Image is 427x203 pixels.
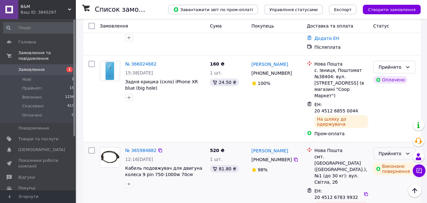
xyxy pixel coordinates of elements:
span: 1 [66,67,73,72]
span: 15 [70,86,74,91]
span: [PHONE_NUMBER] [252,157,292,162]
span: 1234 [65,94,74,100]
span: Товари та послуги [18,136,58,142]
span: Управління статусами [269,7,318,12]
span: 1 [72,77,74,82]
span: 12:16[DATE] [125,157,153,162]
a: Кабель подовжувач для двигуна колеса 9 pin 750-1000w 70см [125,166,202,177]
span: Cума [210,23,222,29]
div: На шляху до одержувача [314,115,368,128]
img: Фото товару [100,61,120,81]
button: Завантажити звіт по пром-оплаті [168,5,258,14]
div: Прийнято [379,150,403,157]
span: 0 [72,112,74,118]
div: Пром-оплата [314,130,368,137]
span: Замовлення [18,67,45,73]
a: Додати ЕН [314,36,339,41]
span: 100% [258,81,271,86]
span: Створити замовлення [368,7,416,12]
span: 98% [258,167,268,172]
span: ЕН: 20 4512 6783 9932 [314,188,358,200]
a: № 365984882 [125,148,156,153]
button: Управління статусами [264,5,323,14]
div: смт. [GEOGRAPHIC_DATA] ([GEOGRAPHIC_DATA].), №1 (до 30 кг): вул. Світла, 2б [314,154,368,185]
span: Повідомлення [18,125,49,131]
span: Виконані [22,94,42,100]
span: Прийняті [22,86,42,91]
div: 81.80 ₴ [210,165,239,173]
div: Післяплата [314,44,368,50]
div: Виконано повернення [373,162,416,175]
a: [PERSON_NAME] [252,148,288,154]
span: Покупці [18,185,35,191]
button: Створити замовлення [363,5,421,14]
span: Покупець [252,23,274,29]
span: Оплачені [22,112,42,118]
span: ЕН: 20 4512 6855 0044 [314,102,358,113]
a: Задня кришка (скло) iPhone XR blue (big hole) [125,79,198,91]
input: Пошук [3,22,75,34]
span: 1 шт. [210,70,222,75]
span: Експорт [334,7,352,12]
span: Статус [373,23,389,29]
button: Наверх [408,184,421,197]
span: 520 ₴ [210,148,224,153]
span: Доставка та оплата [307,23,353,29]
span: 1 шт. [210,157,222,162]
span: B&M [21,4,68,10]
span: [DEMOGRAPHIC_DATA] [18,147,65,153]
div: Нова Пошта [314,147,368,154]
span: Нові [22,77,31,82]
span: 160 ₴ [210,61,224,67]
span: Завантажити звіт по пром-оплаті [173,7,253,12]
a: [PERSON_NAME] [252,61,288,67]
img: Фото товару [100,148,120,167]
span: 15:38[DATE] [125,70,153,75]
span: Головна [18,39,36,45]
a: Створити замовлення [357,7,421,12]
div: Нова Пошта [314,61,368,67]
div: Ваш ID: 3845297 [21,10,76,15]
button: Експорт [329,5,357,14]
span: Замовлення та повідомлення [18,50,76,61]
div: Прийнято [379,64,403,71]
span: Показники роботи компанії [18,158,58,169]
div: 24.50 ₴ [210,79,239,86]
span: Замовлення [100,23,128,29]
button: Чат з покупцем [413,164,425,177]
a: № 366024682 [125,61,156,67]
span: 413 [67,103,74,109]
div: с. Івниця, Поштомат №38404: вул. [STREET_ADDRESS] (в магазині "Coop Маркет") [314,67,368,99]
span: [PHONE_NUMBER] [252,71,292,76]
span: Відгуки [18,174,35,180]
div: Оплачено [373,76,407,84]
span: Скасовані [22,103,44,109]
h1: Список замовлень [95,6,159,13]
